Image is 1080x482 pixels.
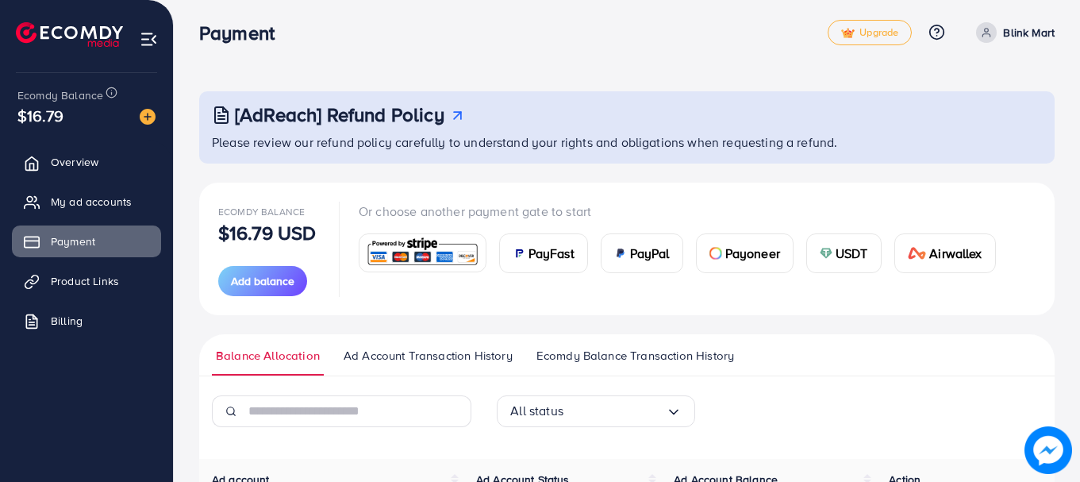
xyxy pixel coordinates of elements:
span: PayFast [528,244,575,263]
a: Blink Mart [970,22,1055,43]
a: My ad accounts [12,186,161,218]
img: card [614,247,627,260]
img: tick [841,28,855,39]
span: Overview [51,154,98,170]
h3: Payment [199,21,287,44]
a: card [359,233,486,272]
img: image [1024,426,1072,474]
a: Overview [12,146,161,178]
a: cardUSDT [806,233,882,273]
span: Product Links [51,273,119,289]
img: card [513,247,525,260]
span: Balance Allocation [216,347,320,364]
img: card [820,247,832,260]
span: Ecomdy Balance [218,205,305,218]
span: Upgrade [841,27,898,39]
div: Search for option [497,395,695,427]
img: menu [140,30,158,48]
span: Airwallex [929,244,982,263]
img: card [709,247,722,260]
span: All status [510,399,563,423]
button: Add balance [218,266,307,296]
span: My ad accounts [51,194,132,210]
img: card [364,236,481,270]
span: Billing [51,313,83,329]
span: Payoneer [725,244,780,263]
span: Add balance [231,273,294,289]
p: $16.79 USD [218,223,317,242]
a: cardPayPal [601,233,683,273]
a: Product Links [12,265,161,297]
span: Payment [51,233,95,249]
span: $16.79 [17,104,63,127]
a: Payment [12,226,161,257]
p: Blink Mart [1003,23,1055,42]
p: Please review our refund policy carefully to understand your rights and obligations when requesti... [212,133,1045,152]
a: cardPayoneer [696,233,794,273]
input: Search for option [563,399,666,423]
img: logo [16,22,123,47]
span: USDT [836,244,868,263]
a: cardAirwallex [894,233,996,273]
a: tickUpgrade [828,20,912,45]
span: PayPal [630,244,670,263]
p: Or choose another payment gate to start [359,202,1009,221]
span: Ad Account Transaction History [344,347,513,364]
span: Ecomdy Balance Transaction History [536,347,734,364]
img: card [908,247,927,260]
img: image [140,109,156,125]
span: Ecomdy Balance [17,87,103,103]
h3: [AdReach] Refund Policy [235,103,444,126]
a: cardPayFast [499,233,588,273]
a: Billing [12,305,161,337]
